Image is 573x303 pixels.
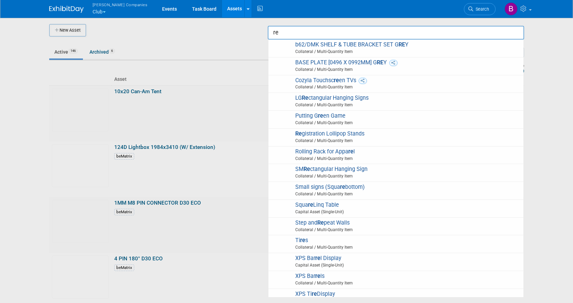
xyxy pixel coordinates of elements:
span: Collateral / Multi-Quantity Item [274,102,520,108]
strong: Re [295,130,302,137]
span: Collateral / Multi-Quantity Item [274,191,520,197]
strong: re [315,255,320,261]
span: gistration Lollipop Stands [272,130,520,144]
input: search assets [268,26,524,40]
span: Collateral / Multi-Quantity Item [274,155,520,162]
span: SM ctangular Hanging Sign [272,166,520,180]
span: Cozyla Touchsc en TVs [272,77,520,91]
span: b62/DMK SHELF & TUBE BRACKET SET G Y [272,41,520,55]
span: Collateral / Multi-Quantity Item [274,84,520,90]
img: Barbara Brzezinska [505,2,518,15]
span: Small signs (Squa bottom) [272,184,520,198]
strong: re [300,237,305,244]
span: [PERSON_NAME] Companies [93,1,148,8]
span: Putting G en Game [272,112,520,127]
span: Step and peat Walls [272,219,520,234]
span: Collateral / Multi-Quantity Item [274,280,520,286]
a: Search [464,3,496,15]
span: Collateral / Multi-Quantity Item [274,244,520,250]
span: Rolling Rack for Appa l [272,148,520,162]
strong: Re [317,219,324,226]
strong: re [348,148,353,155]
strong: re [318,112,323,119]
strong: RE [377,59,383,66]
span: Capital Asset (Single-Unit) [274,209,520,215]
span: Squa Linq Table [272,202,520,216]
span: Ti s [272,237,520,251]
strong: re [312,291,317,297]
img: ExhibitDay [49,6,84,13]
strong: Re [302,95,308,101]
span: Collateral / Multi-Quantity Item [274,227,520,233]
strong: Re [304,166,310,172]
strong: re [308,202,313,208]
span: Capital Asset (Single-Unit) [274,262,520,268]
strong: re [334,77,339,84]
span: LG ctangular Hanging Signs [272,95,520,109]
span: Search [473,7,489,12]
span: BASE PLATE [0496 X 0992MM] G Y [272,59,520,73]
span: Collateral / Multi-Quantity Item [274,48,520,55]
strong: re [340,184,345,190]
span: XPS Bar l Display [272,255,520,269]
span: Collateral / Multi-Quantity Item [274,173,520,179]
span: XPS Bar ls [272,273,520,287]
strong: re [315,273,320,279]
span: Collateral / Multi-Quantity Item [274,138,520,144]
span: Collateral / Multi-Quantity Item [274,66,520,73]
strong: RE [399,41,405,48]
span: Collateral / Multi-Quantity Item [274,120,520,126]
